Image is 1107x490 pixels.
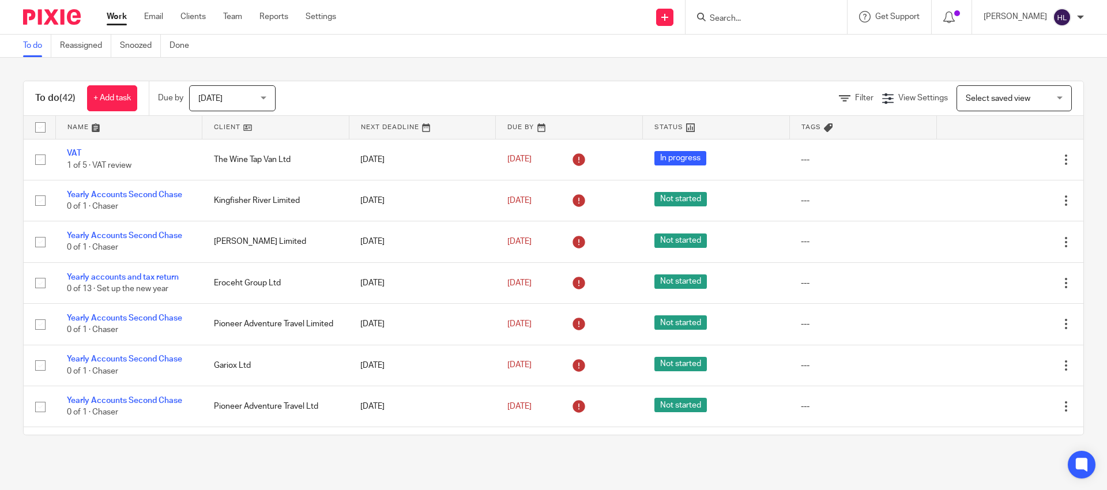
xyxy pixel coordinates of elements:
[349,427,496,468] td: [DATE]
[107,11,127,22] a: Work
[67,285,168,293] span: 0 of 13 · Set up the new year
[67,273,179,281] a: Yearly accounts and tax return
[223,11,242,22] a: Team
[67,355,182,363] a: Yearly Accounts Second Chase
[349,262,496,303] td: [DATE]
[507,361,532,370] span: [DATE]
[654,357,707,371] span: Not started
[801,318,925,330] div: ---
[654,151,706,165] span: In progress
[801,360,925,371] div: ---
[654,233,707,248] span: Not started
[349,386,496,427] td: [DATE]
[67,232,182,240] a: Yearly Accounts Second Chase
[202,386,349,427] td: Pioneer Adventure Travel Ltd
[801,277,925,289] div: ---
[23,35,51,57] a: To do
[60,35,111,57] a: Reassigned
[654,192,707,206] span: Not started
[202,180,349,221] td: Kingfisher River Limited
[59,93,76,103] span: (42)
[170,35,198,57] a: Done
[67,244,118,252] span: 0 of 1 · Chaser
[507,279,532,287] span: [DATE]
[198,95,223,103] span: [DATE]
[67,326,118,334] span: 0 of 1 · Chaser
[23,9,81,25] img: Pixie
[67,191,182,199] a: Yearly Accounts Second Chase
[801,195,925,206] div: ---
[898,94,948,102] span: View Settings
[144,11,163,22] a: Email
[202,221,349,262] td: [PERSON_NAME] Limited
[349,221,496,262] td: [DATE]
[87,85,137,111] a: + Add task
[67,314,182,322] a: Yearly Accounts Second Chase
[1053,8,1071,27] img: svg%3E
[202,139,349,180] td: The Wine Tap Van Ltd
[202,262,349,303] td: Eroceht Group Ltd
[801,401,925,412] div: ---
[35,92,76,104] h1: To do
[349,180,496,221] td: [DATE]
[202,304,349,345] td: Pioneer Adventure Travel Limited
[801,236,925,247] div: ---
[507,197,532,205] span: [DATE]
[202,345,349,386] td: Gariox Ltd
[875,13,920,21] span: Get Support
[507,402,532,410] span: [DATE]
[966,95,1030,103] span: Select saved view
[180,11,206,22] a: Clients
[349,139,496,180] td: [DATE]
[67,367,118,375] span: 0 of 1 · Chaser
[709,14,812,24] input: Search
[349,345,496,386] td: [DATE]
[507,320,532,328] span: [DATE]
[654,274,707,289] span: Not started
[306,11,336,22] a: Settings
[654,398,707,412] span: Not started
[67,397,182,405] a: Yearly Accounts Second Chase
[67,161,131,169] span: 1 of 5 · VAT review
[855,94,873,102] span: Filter
[259,11,288,22] a: Reports
[801,124,821,130] span: Tags
[801,154,925,165] div: ---
[67,149,81,157] a: VAT
[202,427,349,468] td: The Wine Tap Van Ltd
[654,315,707,330] span: Not started
[984,11,1047,22] p: [PERSON_NAME]
[349,304,496,345] td: [DATE]
[67,202,118,210] span: 0 of 1 · Chaser
[120,35,161,57] a: Snoozed
[507,156,532,164] span: [DATE]
[67,408,118,416] span: 0 of 1 · Chaser
[507,238,532,246] span: [DATE]
[158,92,183,104] p: Due by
